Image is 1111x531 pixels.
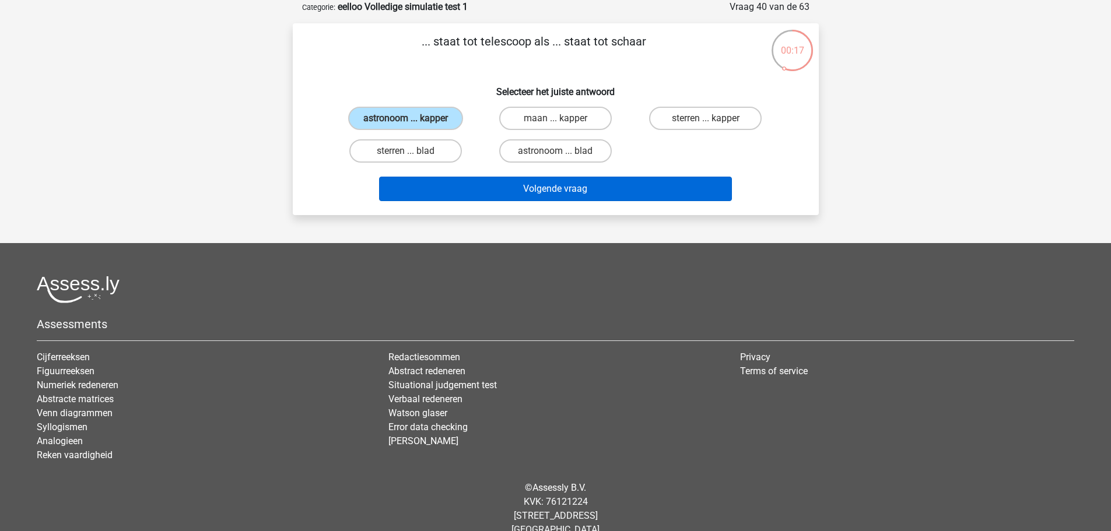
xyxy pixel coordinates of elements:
a: Watson glaser [388,407,447,419]
label: astronoom ... kapper [348,107,463,130]
strong: eelloo Volledige simulatie test 1 [338,1,468,12]
a: Analogieen [37,435,83,446]
a: Terms of service [740,365,808,377]
label: astronoom ... blad [499,139,612,163]
a: Privacy [740,351,770,363]
label: maan ... kapper [499,107,612,130]
a: Numeriek redeneren [37,379,118,391]
a: Redactiesommen [388,351,460,363]
h5: Assessments [37,317,1074,331]
a: Error data checking [388,421,468,432]
a: Reken vaardigheid [37,449,113,460]
a: Cijferreeksen [37,351,90,363]
h6: Selecteer het juiste antwoord [311,77,800,97]
a: Abstract redeneren [388,365,465,377]
a: Situational judgement test [388,379,497,391]
a: Figuurreeksen [37,365,94,377]
a: Assessly B.V. [532,482,586,493]
a: Abstracte matrices [37,393,114,405]
button: Volgende vraag [379,177,732,201]
a: [PERSON_NAME] [388,435,458,446]
a: Syllogismen [37,421,87,432]
img: Assessly logo [37,276,120,303]
label: sterren ... kapper [649,107,762,130]
a: Verbaal redeneren [388,393,462,405]
div: 00:17 [770,29,814,58]
p: ... staat tot telescoop als ... staat tot schaar [311,33,756,68]
label: sterren ... blad [349,139,462,163]
a: Venn diagrammen [37,407,113,419]
small: Categorie: [302,3,335,12]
